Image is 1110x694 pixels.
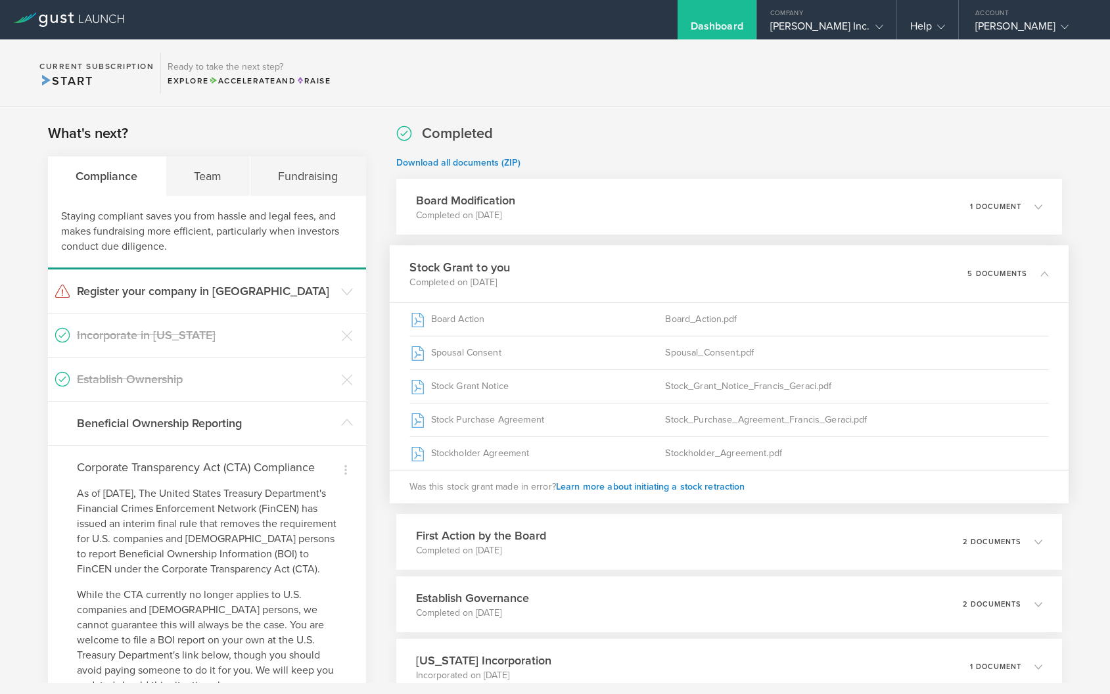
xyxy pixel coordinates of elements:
[39,62,154,70] h2: Current Subscription
[409,303,665,336] div: Board Action
[422,124,493,143] h2: Completed
[416,527,546,544] h3: First Action by the Board
[416,669,551,682] p: Incorporated on [DATE]
[77,283,335,300] h3: Register your company in [GEOGRAPHIC_DATA]
[409,276,510,289] p: Completed on [DATE]
[967,270,1027,277] p: 5 documents
[396,157,520,168] a: Download all documents (ZIP)
[416,544,546,557] p: Completed on [DATE]
[555,481,745,492] span: Learn more about initiating a stock retraction
[665,437,1048,470] div: Stockholder_Agreement.pdf
[77,486,337,577] p: As of [DATE], The United States Treasury Department's Financial Crimes Enforcement Network (FinCE...
[168,75,331,87] div: Explore
[168,62,331,72] h3: Ready to take the next step?
[48,124,128,143] h2: What's next?
[770,20,883,39] div: [PERSON_NAME] Inc.
[910,20,945,39] div: Help
[48,196,366,269] div: Staying compliant saves you from hassle and legal fees, and makes fundraising more efficient, par...
[77,415,335,432] h3: Beneficial Ownership Reporting
[416,590,529,607] h3: Establish Governance
[77,459,337,476] h4: Corporate Transparency Act (CTA) Compliance
[665,303,1048,336] div: Board_Action.pdf
[390,470,1069,503] div: Was this stock grant made in error?
[970,203,1021,210] p: 1 document
[665,336,1048,369] div: Spousal_Consent.pdf
[970,663,1021,670] p: 1 document
[409,370,665,403] div: Stock Grant Notice
[209,76,296,85] span: and
[250,156,366,196] div: Fundraising
[963,601,1021,608] p: 2 documents
[77,371,335,388] h3: Establish Ownership
[416,209,515,222] p: Completed on [DATE]
[77,327,335,344] h3: Incorporate in [US_STATE]
[416,652,551,669] h3: [US_STATE] Incorporation
[975,20,1087,39] div: [PERSON_NAME]
[209,76,276,85] span: Accelerate
[691,20,743,39] div: Dashboard
[48,156,166,196] div: Compliance
[77,588,337,693] p: While the CTA currently no longer applies to U.S. companies and [DEMOGRAPHIC_DATA] persons, we ca...
[409,336,665,369] div: Spousal Consent
[416,607,529,620] p: Completed on [DATE]
[665,370,1048,403] div: Stock_Grant_Notice_Francis_Geraci.pdf
[39,74,93,88] span: Start
[409,258,510,276] h3: Stock Grant to you
[963,538,1021,545] p: 2 documents
[416,192,515,209] h3: Board Modification
[665,404,1048,436] div: Stock_Purchase_Agreement_Francis_Geraci.pdf
[409,437,665,470] div: Stockholder Agreement
[296,76,331,85] span: Raise
[166,156,250,196] div: Team
[409,404,665,436] div: Stock Purchase Agreement
[160,53,337,93] div: Ready to take the next step?ExploreAccelerateandRaise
